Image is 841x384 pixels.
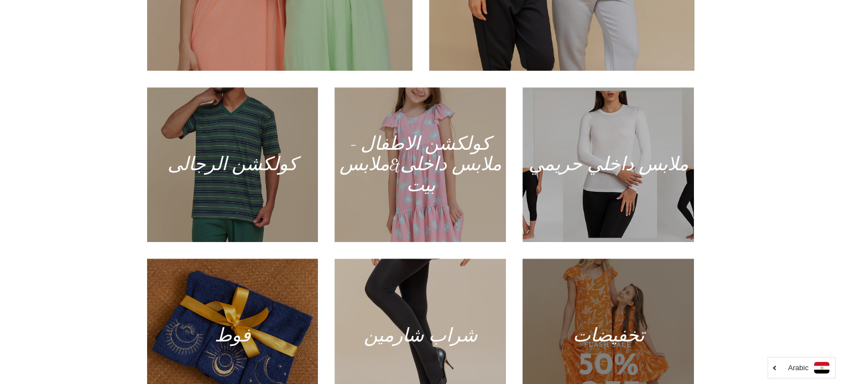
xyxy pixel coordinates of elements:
a: Arabic [774,362,829,374]
a: كولكشن الاطفال - ملابس داخلى&ملابس بيت [335,87,506,242]
a: كولكشن الرجالى [147,87,318,242]
a: ملابس داخلي حريمي [523,87,694,242]
i: Arabic [788,364,808,371]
